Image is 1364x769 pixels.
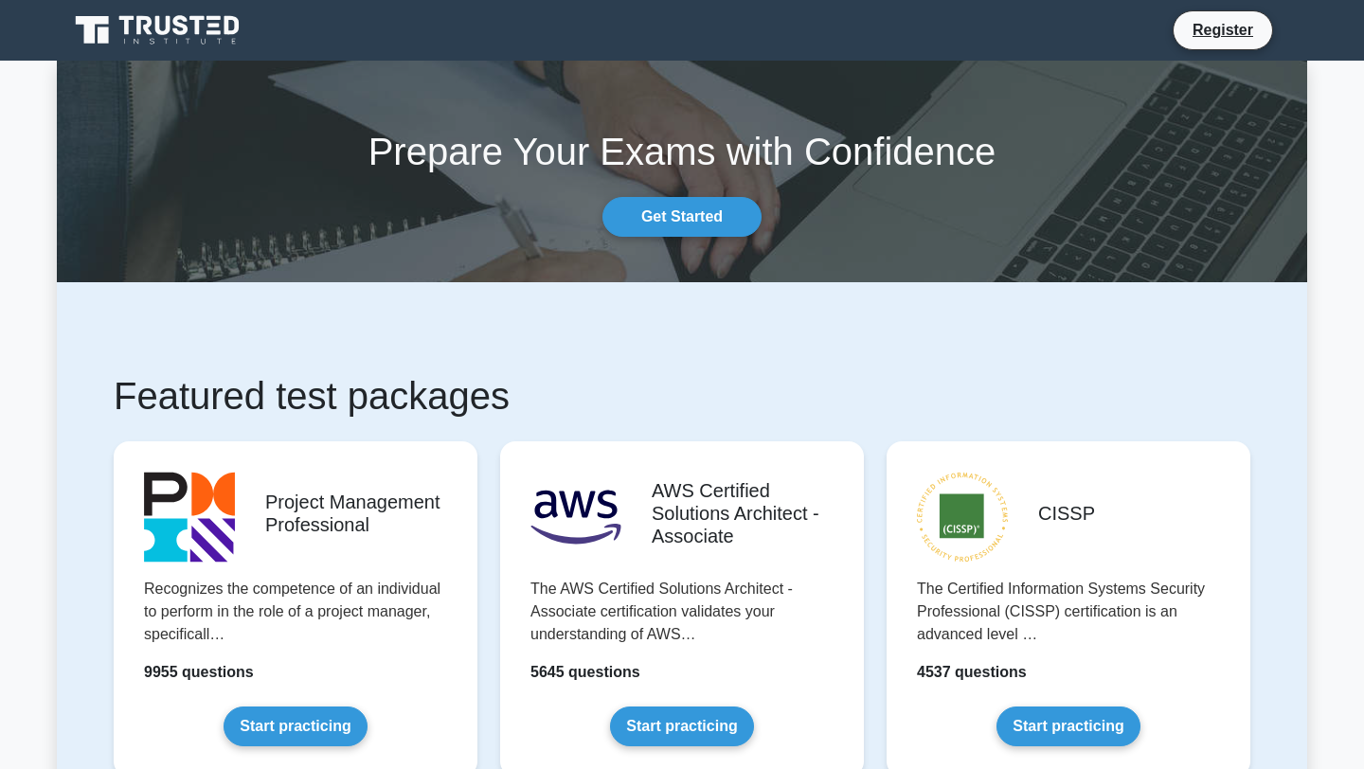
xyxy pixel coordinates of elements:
a: Register [1181,18,1265,42]
h1: Featured test packages [114,373,1250,419]
a: Start practicing [610,706,753,746]
a: Get Started [602,197,762,237]
a: Start practicing [996,706,1140,746]
h1: Prepare Your Exams with Confidence [57,129,1307,174]
a: Start practicing [224,706,367,746]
